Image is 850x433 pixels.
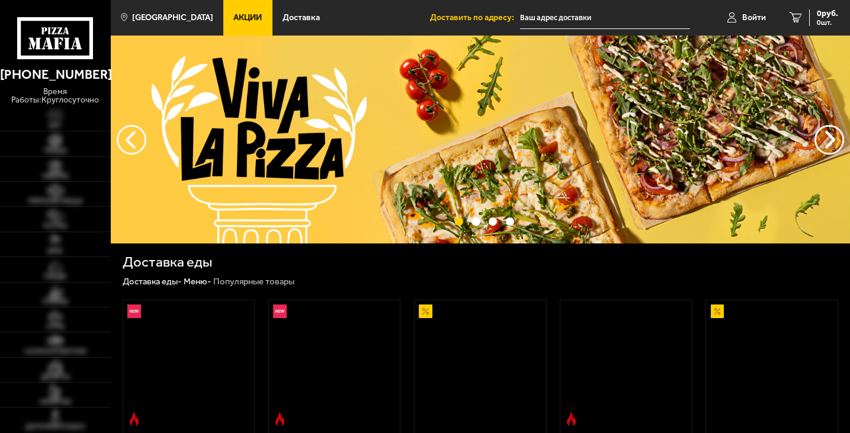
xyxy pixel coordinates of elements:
img: Острое блюдо [127,412,140,425]
a: Острое блюдоБиф чили 25 см (толстое с сыром) [560,300,692,430]
img: Острое блюдо [564,412,578,425]
a: Доставка еды- [123,276,182,287]
div: Популярные товары [213,276,294,287]
img: Акционный [711,304,724,317]
span: Доставка [283,14,320,22]
button: точки переключения [489,217,497,226]
a: АкционныйПепперони 25 см (толстое с сыром) [706,300,838,430]
span: Доставить по адресу: [430,14,520,22]
h1: Доставка еды [123,255,212,270]
img: Акционный [419,304,432,317]
a: НовинкаОстрое блюдоРимская с мясным ассорти [269,300,400,430]
span: 0 руб. [817,9,838,18]
a: Меню- [184,276,211,287]
input: Ваш адрес доставки [520,7,690,29]
button: точки переключения [471,217,480,226]
button: следующий [117,125,146,155]
img: Новинка [273,304,286,317]
button: точки переключения [455,217,463,226]
a: АкционныйАль-Шам 25 см (тонкое тесто) [415,300,546,430]
button: точки переключения [506,217,514,226]
a: НовинкаОстрое блюдоРимская с креветками [123,300,255,430]
span: 0 шт. [817,19,838,26]
span: Акции [233,14,262,22]
span: [GEOGRAPHIC_DATA] [132,14,213,22]
img: Новинка [127,304,140,317]
img: Острое блюдо [273,412,286,425]
span: Войти [742,14,766,22]
button: предыдущий [814,125,844,155]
